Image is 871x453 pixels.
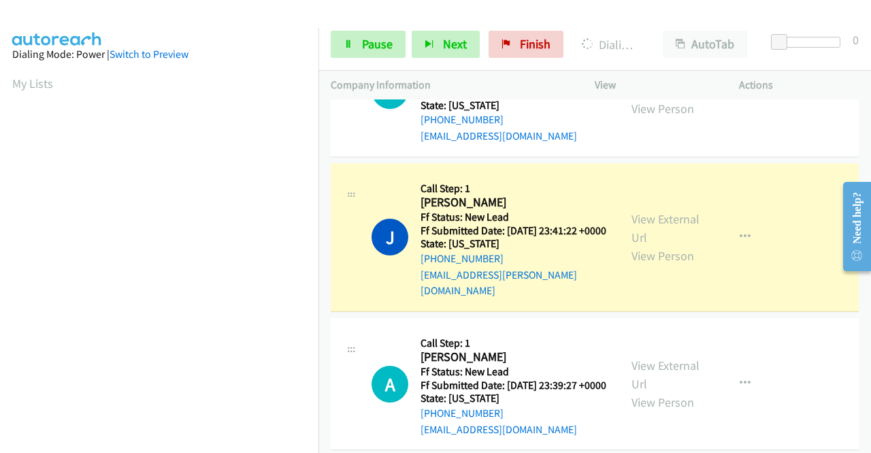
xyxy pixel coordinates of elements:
h5: Ff Status: New Lead [421,365,606,379]
h5: Ff Submitted Date: [DATE] 23:41:22 +0000 [421,224,607,238]
h1: J [372,219,408,255]
div: Dialing Mode: Power | [12,46,306,63]
div: The call is yet to be attempted [372,366,408,403]
a: [PHONE_NUMBER] [421,113,504,126]
a: [EMAIL_ADDRESS][PERSON_NAME][DOMAIN_NAME] [421,268,577,298]
div: 0 [853,31,859,49]
span: Finish [520,36,550,52]
a: [EMAIL_ADDRESS][DOMAIN_NAME] [421,423,577,436]
a: Switch to Preview [110,48,188,61]
h2: [PERSON_NAME] [421,349,606,365]
h1: A [372,366,408,403]
button: Next [412,31,480,58]
h5: Call Step: 1 [421,337,606,350]
button: AutoTab [663,31,747,58]
a: [EMAIL_ADDRESS][DOMAIN_NAME] [421,129,577,142]
div: Delay between calls (in seconds) [778,37,840,48]
a: View Person [631,101,694,116]
a: [PHONE_NUMBER] [421,252,504,265]
p: Actions [739,77,859,93]
a: [PHONE_NUMBER] [421,407,504,420]
h5: State: [US_STATE] [421,392,606,405]
h5: State: [US_STATE] [421,237,607,251]
h5: Call Step: 1 [421,182,607,196]
span: Next [443,36,467,52]
h2: [PERSON_NAME] [421,195,607,210]
p: View [595,77,714,93]
a: View Person [631,394,694,410]
a: Pause [331,31,406,58]
a: View Person [631,248,694,264]
a: Finish [489,31,563,58]
h5: State: [US_STATE] [421,99,606,112]
a: View External Url [631,211,700,245]
span: Pause [362,36,393,52]
p: Company Information [331,77,570,93]
h5: Ff Status: New Lead [421,210,607,224]
a: View External Url [631,358,700,392]
h5: Ff Submitted Date: [DATE] 23:39:27 +0000 [421,379,606,392]
a: My Lists [12,76,53,91]
iframe: Resource Center [832,172,871,281]
p: Dialing [PERSON_NAME] [582,35,638,54]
